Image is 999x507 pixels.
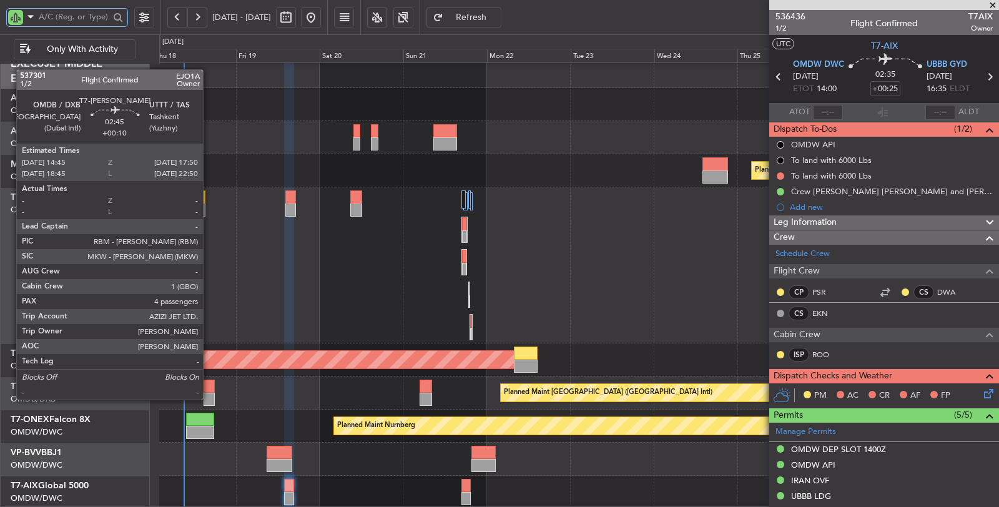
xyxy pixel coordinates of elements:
a: OMDW/DWC [11,171,62,182]
div: To land with 6000 Lbs [791,170,872,181]
button: Only With Activity [14,39,135,59]
span: T7-AIX [11,481,38,490]
span: (1/2) [954,122,972,135]
div: OMDW API [791,460,835,470]
span: Permits [774,408,803,423]
span: Dispatch Checks and Weather [774,369,892,383]
div: IRAN OVF [791,475,829,486]
span: ATOT [789,106,810,119]
a: VP-BVVBBJ1 [11,448,62,457]
div: CS [789,307,809,320]
div: Planned Maint Nurnberg [337,416,415,435]
button: Refresh [426,7,501,27]
a: Manage Permits [775,426,836,438]
span: [DATE] - [DATE] [212,12,271,23]
span: Leg Information [774,215,837,230]
a: OMDB/DXB [11,138,56,149]
span: Cabin Crew [774,328,820,342]
a: T7-[PERSON_NAME]Global 7500 [11,193,146,202]
span: A6-EFI [11,127,37,135]
div: Tue 23 [571,49,654,64]
span: OMDW DWC [793,59,844,71]
div: CP [789,285,809,299]
div: Wed 24 [654,49,738,64]
a: OMDW/DWC [11,460,62,471]
span: ELDT [950,83,970,96]
span: Crew [774,230,795,245]
span: [DATE] [793,71,819,83]
div: Planned Maint [GEOGRAPHIC_DATA] (Seletar) [755,161,902,180]
a: A6-EFIFalcon 7X [11,127,79,135]
span: AC [847,390,859,402]
span: T7-ONEX [11,415,49,424]
span: Owner [968,23,993,34]
span: PM [814,390,827,402]
span: T7AIX [968,10,993,23]
div: Crew [PERSON_NAME] [PERSON_NAME] and [PERSON_NAME] [791,186,993,197]
a: OMDW/DWC [11,204,62,215]
div: Sun 21 [403,49,487,64]
span: 536436 [775,10,805,23]
a: OMDW/DWC [11,426,62,438]
span: Only With Activity [33,45,131,54]
div: OMDW DEP SLOT 1400Z [791,444,886,455]
a: DWA [937,287,965,298]
span: T7-[PERSON_NAME] [11,382,96,391]
span: UBBB GYD [927,59,967,71]
div: [DATE] [162,37,184,47]
span: ALDT [958,106,979,119]
button: UTC [772,38,794,49]
span: T7-[PERSON_NAME] [11,193,96,202]
span: ETOT [793,83,814,96]
input: A/C (Reg. or Type) [39,7,109,26]
span: [DATE] [927,71,952,83]
a: Schedule Crew [775,248,830,260]
div: Planned Maint [GEOGRAPHIC_DATA] ([GEOGRAPHIC_DATA] Intl) [504,383,712,402]
span: 1/2 [775,23,805,34]
span: Refresh [446,13,497,22]
a: OMDW/DWC [11,360,62,372]
div: Mon 22 [487,49,571,64]
span: T7-AIX [871,39,898,52]
span: A6-KAH [11,94,43,102]
span: T7-GTS [11,349,40,358]
a: OMDB/DXB [11,393,56,405]
a: T7-AIXGlobal 5000 [11,481,89,490]
a: EKN [812,308,840,319]
a: PSR [812,287,840,298]
div: Add new [790,202,993,212]
div: Thu 25 [737,49,821,64]
span: 16:35 [927,83,947,96]
div: OMDW API [791,139,835,150]
span: FP [941,390,950,402]
a: T7-ONEXFalcon 8X [11,415,91,424]
span: CR [879,390,890,402]
div: UBBB LDG [791,491,831,501]
span: 02:35 [875,69,895,81]
div: To land with 6000 Lbs [791,155,872,165]
span: M-AMBR [11,160,47,169]
span: Flight Crew [774,264,820,278]
div: Sat 20 [320,49,403,64]
a: M-AMBRGlobal 5000 [11,160,97,169]
span: AF [910,390,920,402]
div: Flight Confirmed [850,17,918,30]
div: Fri 19 [236,49,320,64]
a: T7-[PERSON_NAME]Global 6000 [11,382,146,391]
a: A6-KAHLineage 1000 [11,94,98,102]
input: --:-- [813,105,843,120]
div: Thu 18 [153,49,237,64]
span: (5/5) [954,408,972,421]
a: OMDB/DXB [11,105,56,116]
a: T7-GTSGlobal 7500 [11,349,91,358]
span: 14:00 [817,83,837,96]
div: CS [913,285,934,299]
div: ISP [789,348,809,362]
span: VP-BVV [11,448,41,457]
span: Dispatch To-Dos [774,122,837,137]
a: OMDW/DWC [11,493,62,504]
a: ROO [812,349,840,360]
